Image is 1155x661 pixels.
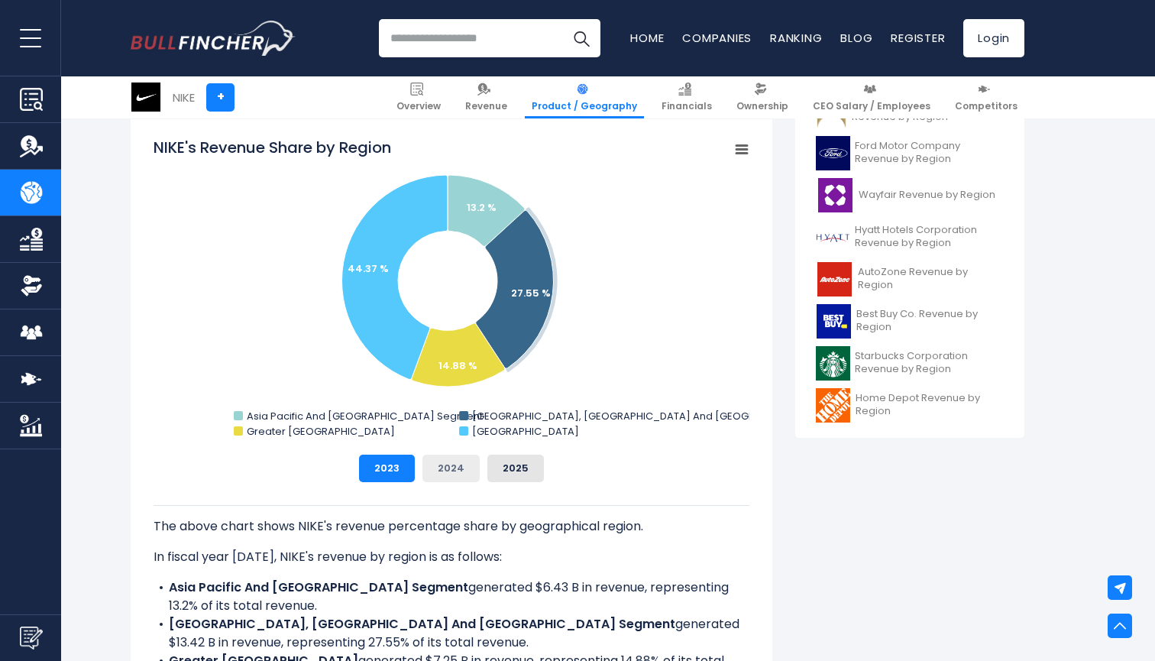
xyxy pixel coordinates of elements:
span: Product / Geography [532,100,637,112]
b: [GEOGRAPHIC_DATA], [GEOGRAPHIC_DATA] And [GEOGRAPHIC_DATA] Segment [169,615,675,633]
text: Greater [GEOGRAPHIC_DATA] [247,424,395,439]
a: Login [963,19,1024,57]
img: H logo [816,220,850,254]
span: Financials [662,100,712,112]
a: Overview [390,76,448,118]
a: CEO Salary / Employees [806,76,937,118]
a: Best Buy Co. Revenue by Region [807,300,1013,342]
span: Revenue [465,100,507,112]
a: Hyatt Hotels Corporation Revenue by Region [807,216,1013,258]
img: AZO logo [816,262,853,296]
text: [GEOGRAPHIC_DATA], [GEOGRAPHIC_DATA] And [GEOGRAPHIC_DATA] Segment [472,409,870,423]
b: Asia Pacific And [GEOGRAPHIC_DATA] Segment [169,578,468,596]
a: Home Depot Revenue by Region [807,384,1013,426]
button: 2023 [359,455,415,482]
a: Blog [840,30,872,46]
img: Ownership [20,274,43,297]
a: Go to homepage [131,21,295,56]
a: Ownership [730,76,795,118]
a: Ford Motor Company Revenue by Region [807,132,1013,174]
a: Product / Geography [525,76,644,118]
a: Companies [682,30,752,46]
span: Hilton Worldwide Holdings Revenue by Region [852,98,1004,124]
button: Search [562,19,600,57]
span: CEO Salary / Employees [813,100,930,112]
span: Wayfair Revenue by Region [859,189,995,202]
span: Ford Motor Company Revenue by Region [855,140,1004,166]
img: HD logo [816,388,851,423]
a: Financials [655,76,719,118]
text: 13.2 % [467,200,497,215]
a: Competitors [948,76,1024,118]
button: 2024 [422,455,480,482]
span: Starbucks Corporation Revenue by Region [855,350,1004,376]
text: 14.88 % [438,358,477,373]
a: Revenue [458,76,514,118]
tspan: NIKE's Revenue Share by Region [154,137,391,158]
span: AutoZone Revenue by Region [858,266,1004,292]
span: Ownership [736,100,788,112]
img: BBY logo [816,304,852,339]
a: AutoZone Revenue by Region [807,258,1013,300]
a: + [206,83,235,112]
li: generated $6.43 B in revenue, representing 13.2% of its total revenue. [154,578,749,615]
a: Wayfair Revenue by Region [807,174,1013,216]
li: generated $13.42 B in revenue, representing 27.55% of its total revenue. [154,615,749,652]
span: Overview [396,100,441,112]
img: W logo [816,178,854,212]
a: Register [891,30,945,46]
text: Asia Pacific And [GEOGRAPHIC_DATA] Segment [247,409,483,423]
p: The above chart shows NIKE's revenue percentage share by geographical region. [154,517,749,536]
img: NKE logo [131,83,160,112]
button: 2025 [487,455,544,482]
span: Best Buy Co. Revenue by Region [856,308,1004,334]
img: Bullfincher logo [131,21,296,56]
p: In fiscal year [DATE], NIKE's revenue by region is as follows: [154,548,749,566]
img: F logo [816,136,850,170]
svg: NIKE's Revenue Share by Region [154,137,749,442]
span: Competitors [955,100,1017,112]
text: 44.37 % [348,261,389,276]
span: Hyatt Hotels Corporation Revenue by Region [855,224,1004,250]
a: Ranking [770,30,822,46]
span: Home Depot Revenue by Region [856,392,1004,418]
text: [GEOGRAPHIC_DATA] [472,424,579,439]
a: Starbucks Corporation Revenue by Region [807,342,1013,384]
div: NIKE [173,89,195,106]
a: Home [630,30,664,46]
text: 27.55 % [511,286,551,300]
img: SBUX logo [816,346,850,381]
